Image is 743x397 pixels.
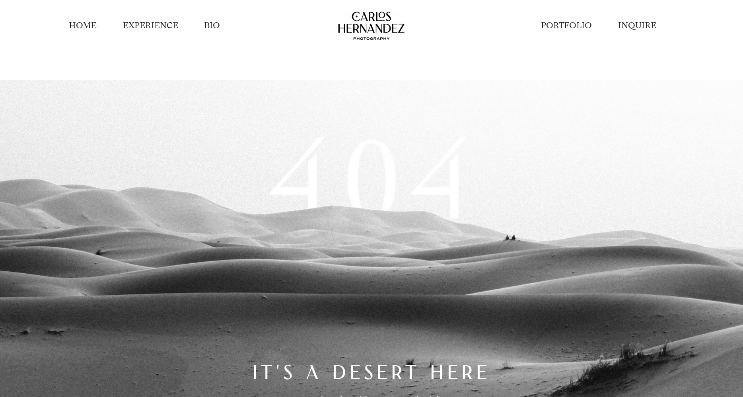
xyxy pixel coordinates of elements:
[123,20,178,32] a: EXPERIENCE
[541,20,592,32] a: PORTFOLIO
[69,20,97,32] a: HOME
[618,20,656,32] a: INQUIRE
[204,20,220,32] a: BIO
[253,361,491,388] h2: It's a desert here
